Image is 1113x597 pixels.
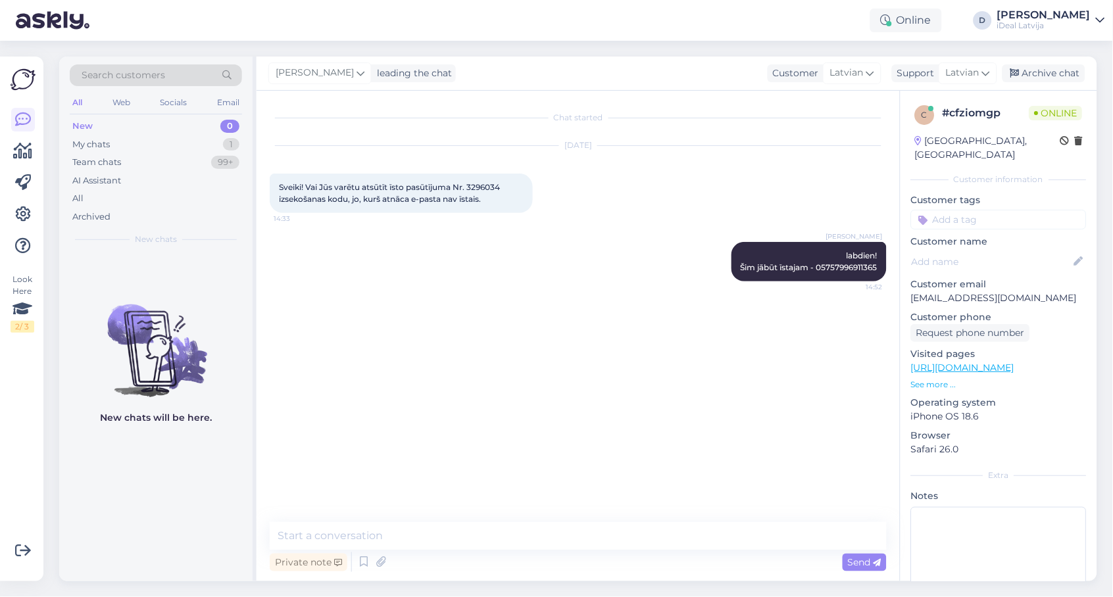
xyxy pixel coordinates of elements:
[270,139,887,151] div: [DATE]
[974,11,992,30] div: D
[997,10,1105,31] a: [PERSON_NAME]iDeal Latvija
[72,138,110,151] div: My chats
[72,210,111,224] div: Archived
[372,66,452,80] div: leading the chat
[274,214,323,224] span: 14:33
[830,66,864,80] span: Latvian
[911,489,1087,503] p: Notes
[911,324,1030,342] div: Request phone number
[157,94,189,111] div: Socials
[911,442,1087,456] p: Safari 26.0
[911,396,1087,410] p: Operating system
[892,66,935,80] div: Support
[1002,64,1085,82] div: Archive chat
[911,193,1087,207] p: Customer tags
[72,192,84,205] div: All
[911,410,1087,423] p: iPhone OS 18.6
[911,235,1087,249] p: Customer name
[211,156,239,169] div: 99+
[135,233,177,245] span: New chats
[911,277,1087,291] p: Customer email
[915,134,1060,162] div: [GEOGRAPHIC_DATA], [GEOGRAPHIC_DATA]
[110,94,133,111] div: Web
[826,231,883,241] span: [PERSON_NAME]
[997,10,1091,20] div: [PERSON_NAME]
[72,174,121,187] div: AI Assistant
[70,94,85,111] div: All
[911,347,1087,361] p: Visited pages
[911,362,1014,373] a: [URL][DOMAIN_NAME]
[270,554,347,571] div: Private note
[912,254,1072,269] input: Add name
[100,411,212,425] p: New chats will be here.
[911,210,1087,229] input: Add a tag
[911,379,1087,391] p: See more ...
[911,174,1087,185] div: Customer information
[72,156,121,169] div: Team chats
[946,66,979,80] span: Latvian
[11,274,34,333] div: Look Here
[911,429,1087,442] p: Browser
[768,66,819,80] div: Customer
[220,120,239,133] div: 0
[72,120,93,133] div: New
[279,182,502,204] span: Sveiki! Vai Jūs varētu atsūtīt īsto pasūtījuma Nr. 3296034 izsekošanas kodu, jo, kurš atnāca e-pa...
[59,281,253,399] img: No chats
[870,9,942,32] div: Online
[82,68,165,82] span: Search customers
[11,321,34,333] div: 2 / 3
[270,112,887,124] div: Chat started
[223,138,239,151] div: 1
[1029,106,1083,120] span: Online
[911,310,1087,324] p: Customer phone
[911,291,1087,305] p: [EMAIL_ADDRESS][DOMAIN_NAME]
[997,20,1091,31] div: iDeal Latvija
[214,94,242,111] div: Email
[911,469,1087,481] div: Extra
[833,282,883,292] span: 14:52
[276,66,354,80] span: [PERSON_NAME]
[922,110,928,120] span: c
[848,556,881,568] span: Send
[943,105,1029,121] div: # cfziomgp
[11,67,36,92] img: Askly Logo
